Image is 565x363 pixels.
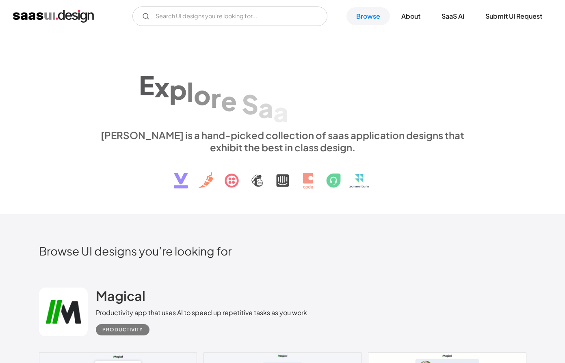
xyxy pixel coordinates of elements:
div: o [194,79,211,110]
a: Magical [96,288,145,308]
input: Search UI designs you're looking for... [132,6,327,26]
div: [PERSON_NAME] is a hand-picked collection of saas application designs that exhibit the best in cl... [96,129,470,153]
form: Email Form [132,6,327,26]
div: p [169,73,187,105]
h2: Magical [96,288,145,304]
div: E [139,69,154,100]
div: Productivity [102,325,143,335]
div: a [258,92,273,123]
a: home [13,10,94,23]
img: text, icon, saas logo [160,153,406,195]
a: Submit UI Request [476,7,552,25]
div: e [221,85,237,116]
div: a [273,96,288,127]
div: r [211,82,221,113]
div: S [242,88,258,120]
a: SaaS Ai [432,7,474,25]
div: Productivity app that uses AI to speed up repetitive tasks as you work [96,308,307,318]
div: x [154,71,169,103]
a: About [392,7,430,25]
h2: Browse UI designs you’re looking for [39,244,526,258]
div: l [187,76,194,107]
a: Browse [346,7,390,25]
h1: Explore SaaS UI design patterns & interactions. [96,59,470,121]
